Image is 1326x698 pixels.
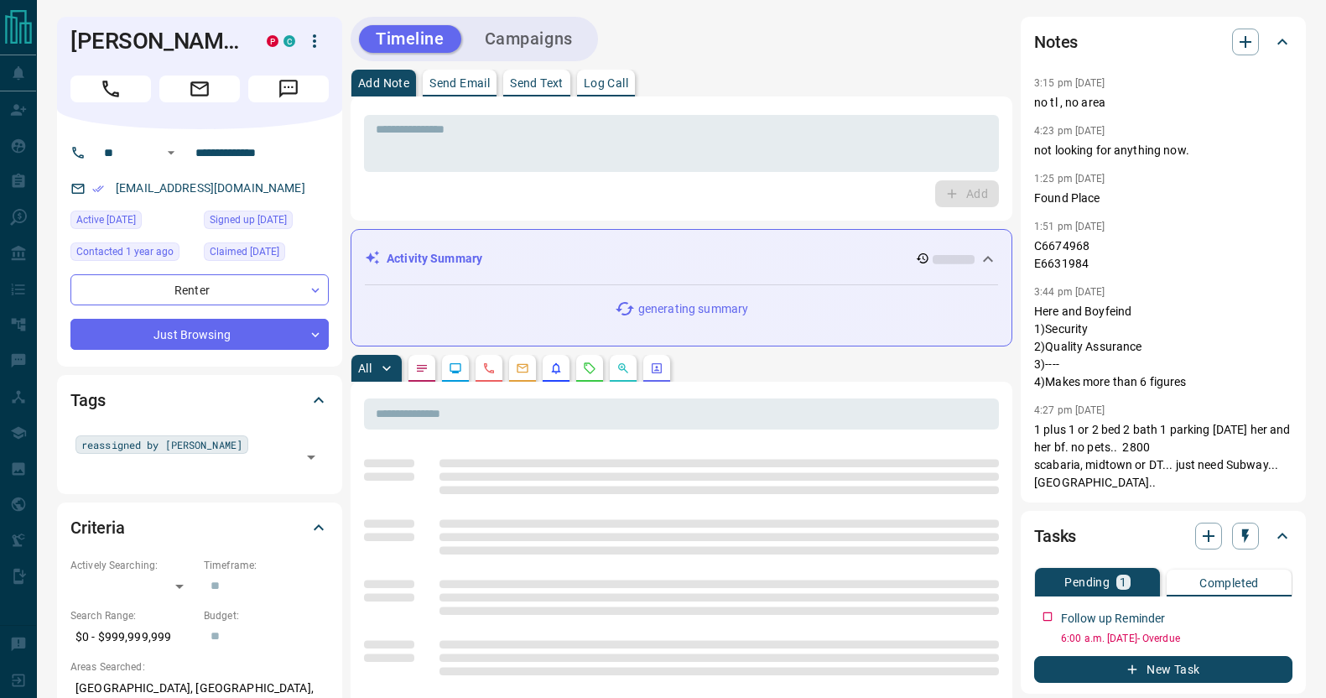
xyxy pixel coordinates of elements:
h2: Notes [1034,29,1078,55]
button: Campaigns [468,25,590,53]
svg: Opportunities [616,362,630,375]
svg: Calls [482,362,496,375]
p: 6:00 a.m. [DATE] - Overdue [1061,631,1292,646]
p: 4:27 pm [DATE] [1034,404,1105,416]
p: 1:51 pm [DATE] [1034,221,1105,232]
div: Tue May 07 2024 [204,242,329,266]
p: 3:15 pm [DATE] [1034,77,1105,89]
div: Activity Summary [365,243,998,274]
div: Tags [70,380,329,420]
span: Claimed [DATE] [210,243,279,260]
div: Renter [70,274,329,305]
p: Areas Searched: [70,659,329,675]
span: Contacted 1 year ago [76,243,174,260]
p: Send Email [429,77,490,89]
p: Add Note [358,77,409,89]
p: Log Call [584,77,628,89]
p: 3:44 pm [DATE] [1034,286,1105,298]
p: Timeframe: [204,558,329,573]
svg: Lead Browsing Activity [449,362,462,375]
p: $0 - $999,999,999 [70,623,195,651]
h1: [PERSON_NAME] [70,28,242,55]
span: Call [70,76,151,102]
p: Completed [1199,577,1259,589]
span: reassigned by [PERSON_NAME] [81,436,242,453]
div: condos.ca [283,35,295,47]
p: 4:23 pm [DATE] [1034,125,1105,137]
svg: Agent Actions [650,362,663,375]
svg: Listing Alerts [549,362,563,375]
p: Activity Summary [387,250,482,268]
p: Send Text [510,77,564,89]
svg: Email Verified [92,183,104,195]
div: Tasks [1034,516,1292,556]
svg: Emails [516,362,529,375]
div: Wed Apr 19 2023 [204,211,329,234]
div: Notes [1034,22,1292,62]
div: property.ca [267,35,278,47]
p: 1:25 pm [DATE] [1034,173,1105,185]
p: Search Range: [70,608,195,623]
p: Follow up Reminder [1061,610,1165,628]
div: Sat Aug 19 2023 [70,242,195,266]
button: New Task [1034,656,1292,683]
p: Pending [1064,576,1110,588]
div: Just Browsing [70,319,329,350]
svg: Requests [583,362,596,375]
p: Here and Boyfeind 1)Security 2)Quality Assurance 3)---- 4)Makes more than 6 figures [1034,303,1292,391]
p: All [358,362,372,374]
span: Active [DATE] [76,211,136,228]
h2: Tasks [1034,523,1076,550]
p: 1 plus 1 or 2 bed 2 bath 1 parking [DATE] her and her bf. no pets.. 2800 scabaria, midtown or DT.... [1034,421,1292,492]
a: [EMAIL_ADDRESS][DOMAIN_NAME] [116,181,305,195]
p: generating summary [638,300,748,318]
button: Open [299,445,323,469]
p: 1 [1120,576,1126,588]
p: Actively Searching: [70,558,195,573]
div: Wed Jul 16 2025 [70,211,195,234]
span: Signed up [DATE] [210,211,287,228]
p: Found Place [1034,190,1292,207]
p: not looking for anything now. [1034,142,1292,159]
h2: Criteria [70,514,125,541]
p: C6674968 E6631984 [1034,237,1292,273]
svg: Notes [415,362,429,375]
h2: Tags [70,387,105,414]
p: no tl , no area [1034,94,1292,112]
span: Message [248,76,329,102]
button: Timeline [359,25,461,53]
p: Budget: [204,608,329,623]
div: Criteria [70,508,329,548]
span: Email [159,76,240,102]
button: Open [161,143,181,163]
